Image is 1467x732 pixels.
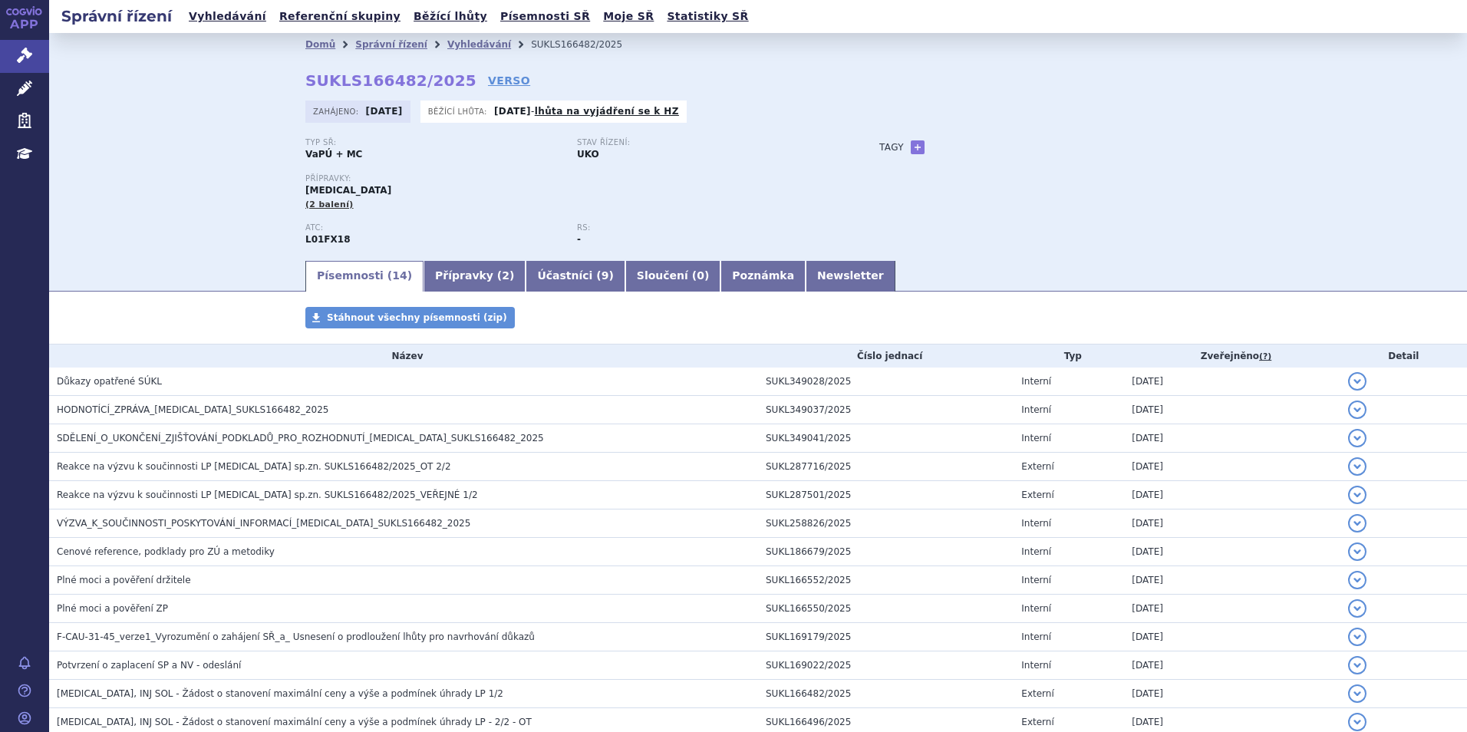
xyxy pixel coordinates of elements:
p: - [494,105,679,117]
button: detail [1348,656,1366,674]
td: SUKL169022/2025 [758,651,1014,680]
th: Název [49,345,758,368]
span: Interní [1021,660,1051,671]
button: detail [1348,457,1366,476]
p: Stav řízení: [577,138,833,147]
a: Newsletter [806,261,895,292]
a: Poznámka [720,261,806,292]
td: [DATE] [1124,538,1340,566]
span: 14 [392,269,407,282]
span: Běžící lhůta: [428,105,490,117]
th: Zveřejněno [1124,345,1340,368]
a: Vyhledávání [184,6,271,27]
p: ATC: [305,223,562,232]
a: Účastníci (9) [526,261,625,292]
strong: AMIVANTAMAB [305,234,351,245]
button: detail [1348,571,1366,589]
span: Reakce na výzvu k součinnosti LP RYBREVANT sp.zn. SUKLS166482/2025_OT 2/2 [57,461,451,472]
abbr: (?) [1259,351,1271,362]
strong: VaPÚ + MC [305,149,362,160]
span: 0 [697,269,704,282]
a: Statistiky SŘ [662,6,753,27]
span: Plné moci a pověření ZP [57,603,168,614]
strong: - [577,234,581,245]
span: Interní [1021,546,1051,557]
th: Číslo jednací [758,345,1014,368]
span: Interní [1021,376,1051,387]
span: Externí [1021,688,1053,699]
span: Potvrzení o zaplacení SP a NV - odeslání [57,660,241,671]
td: [DATE] [1124,651,1340,680]
td: SUKL166550/2025 [758,595,1014,623]
a: Moje SŘ [598,6,658,27]
td: SUKL287501/2025 [758,481,1014,509]
a: lhůta na vyjádření se k HZ [535,106,679,117]
td: [DATE] [1124,424,1340,453]
span: Externí [1021,461,1053,472]
h3: Tagy [879,138,904,157]
td: [DATE] [1124,509,1340,538]
td: SUKL349028/2025 [758,368,1014,396]
span: Cenové reference, podklady pro ZÚ a metodiky [57,546,275,557]
td: SUKL287716/2025 [758,453,1014,481]
td: SUKL349037/2025 [758,396,1014,424]
button: detail [1348,684,1366,703]
span: Interní [1021,575,1051,585]
td: SUKL186679/2025 [758,538,1014,566]
span: VÝZVA_K_SOUČINNOSTI_POSKYTOVÁNÍ_INFORMACÍ_RYBREVANT_SUKLS166482_2025 [57,518,470,529]
span: RYBREVANT, INJ SOL - Žádost o stanovení maximální ceny a výše a podmínek úhrady LP 1/2 [57,688,503,699]
span: Důkazy opatřené SÚKL [57,376,162,387]
a: + [911,140,925,154]
span: Plné moci a pověření držitele [57,575,191,585]
button: detail [1348,486,1366,504]
button: detail [1348,514,1366,533]
strong: UKO [577,149,599,160]
span: Interní [1021,404,1051,415]
span: (2 balení) [305,199,354,209]
td: SUKL166482/2025 [758,680,1014,708]
span: Interní [1021,631,1051,642]
a: Písemnosti (14) [305,261,424,292]
td: [DATE] [1124,595,1340,623]
a: Sloučení (0) [625,261,720,292]
span: SDĚLENÍ_O_UKONČENÍ_ZJIŠŤOVÁNÍ_PODKLADŮ_PRO_ROZHODNUTÍ_RYBREVANT_SUKLS166482_2025 [57,433,544,443]
strong: [DATE] [366,106,403,117]
a: Přípravky (2) [424,261,526,292]
span: Stáhnout všechny písemnosti (zip) [327,312,507,323]
span: Externí [1021,717,1053,727]
td: [DATE] [1124,396,1340,424]
span: Externí [1021,490,1053,500]
button: detail [1348,372,1366,391]
a: Domů [305,39,335,50]
span: Interní [1021,518,1051,529]
a: Běžící lhůty [409,6,492,27]
a: Písemnosti SŘ [496,6,595,27]
span: Interní [1021,603,1051,614]
button: detail [1348,542,1366,561]
a: Správní řízení [355,39,427,50]
span: [MEDICAL_DATA] [305,185,391,196]
button: detail [1348,429,1366,447]
a: Stáhnout všechny písemnosti (zip) [305,307,515,328]
button: detail [1348,599,1366,618]
td: [DATE] [1124,481,1340,509]
td: [DATE] [1124,623,1340,651]
td: [DATE] [1124,368,1340,396]
strong: [DATE] [494,106,531,117]
th: Detail [1340,345,1467,368]
span: F-CAU-31-45_verze1_Vyrozumění o zahájení SŘ_a_ Usnesení o prodloužení lhůty pro navrhování důkazů [57,631,535,642]
span: HODNOTÍCÍ_ZPRÁVA_RYBREVANT_SUKLS166482_2025 [57,404,329,415]
a: Referenční skupiny [275,6,405,27]
h2: Správní řízení [49,5,184,27]
p: Přípravky: [305,174,849,183]
a: VERSO [488,73,530,88]
td: [DATE] [1124,453,1340,481]
td: SUKL258826/2025 [758,509,1014,538]
span: Interní [1021,433,1051,443]
button: detail [1348,628,1366,646]
strong: SUKLS166482/2025 [305,71,476,90]
span: RYBREVANT, INJ SOL - Žádost o stanovení maximální ceny a výše a podmínek úhrady LP - 2/2 - OT [57,717,532,727]
span: Reakce na výzvu k součinnosti LP RYBREVANT sp.zn. SUKLS166482/2025_VEŘEJNÉ 1/2 [57,490,478,500]
th: Typ [1014,345,1124,368]
td: SUKL349041/2025 [758,424,1014,453]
